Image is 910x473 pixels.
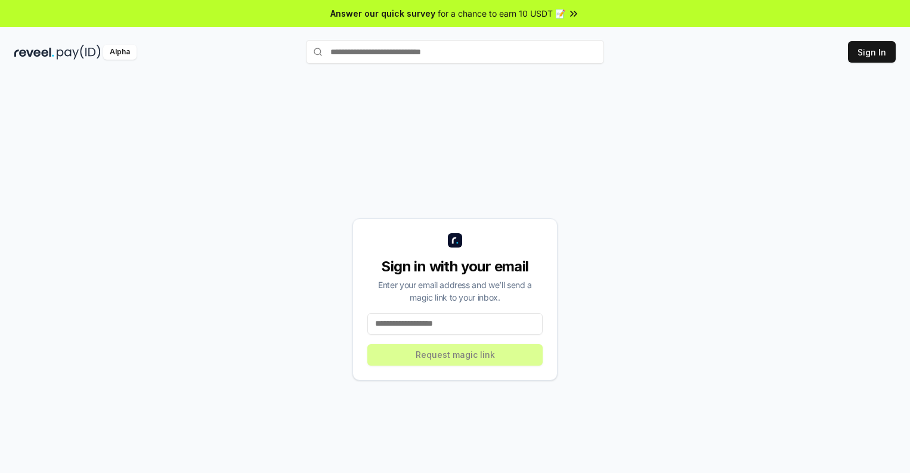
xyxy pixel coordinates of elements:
[103,45,137,60] div: Alpha
[848,41,896,63] button: Sign In
[438,7,565,20] span: for a chance to earn 10 USDT 📝
[448,233,462,248] img: logo_small
[367,257,543,276] div: Sign in with your email
[330,7,435,20] span: Answer our quick survey
[14,45,54,60] img: reveel_dark
[367,279,543,304] div: Enter your email address and we’ll send a magic link to your inbox.
[57,45,101,60] img: pay_id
